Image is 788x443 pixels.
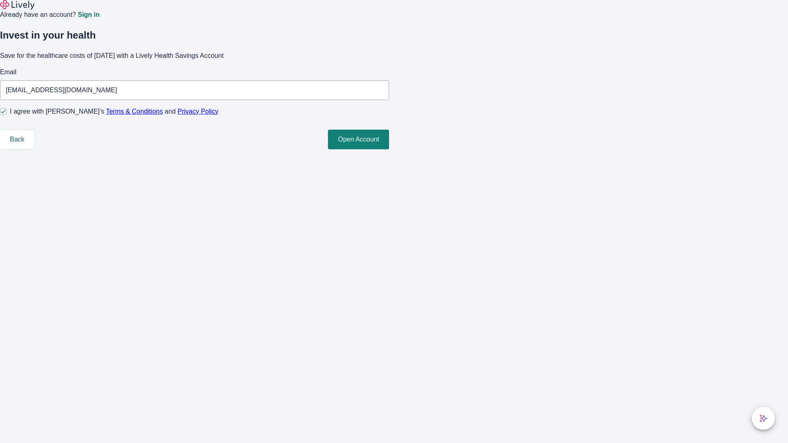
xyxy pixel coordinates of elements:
a: Terms & Conditions [106,108,163,115]
span: I agree with [PERSON_NAME]’s and [10,107,218,116]
a: Sign in [78,11,99,18]
button: Open Account [328,130,389,149]
button: chat [752,407,775,430]
svg: Lively AI Assistant [759,414,767,422]
a: Privacy Policy [178,108,219,115]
